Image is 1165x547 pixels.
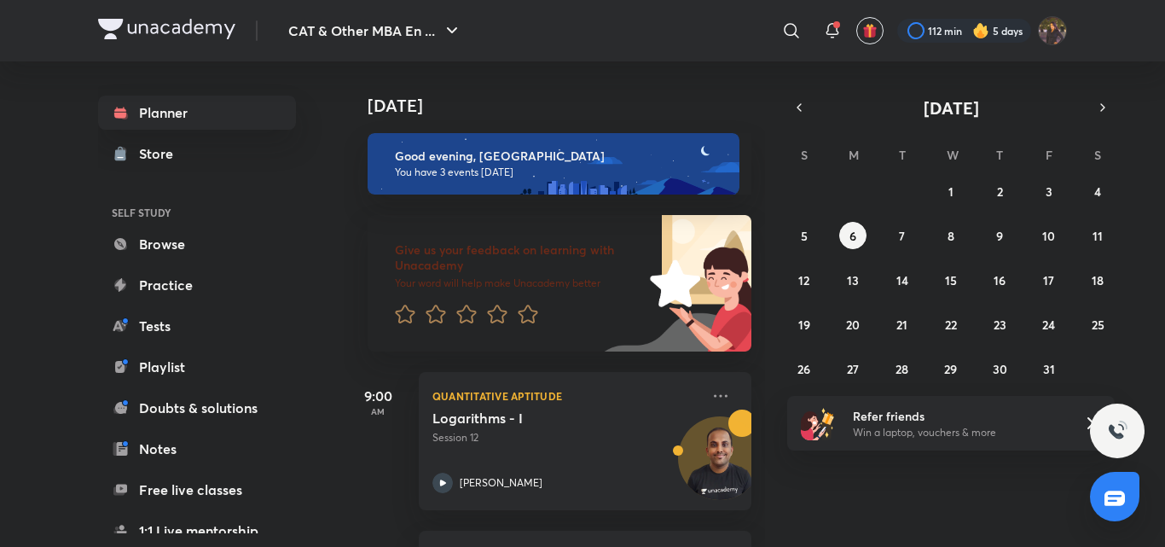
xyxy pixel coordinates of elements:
button: October 27, 2025 [839,355,867,382]
abbr: Saturday [1094,147,1101,163]
button: October 12, 2025 [791,266,818,294]
button: October 31, 2025 [1035,355,1063,382]
abbr: Monday [849,147,859,163]
button: October 26, 2025 [791,355,818,382]
h6: Give us your feedback on learning with Unacademy [395,242,644,273]
p: Win a laptop, vouchers & more [853,425,1063,440]
button: October 23, 2025 [986,311,1013,338]
h6: Refer friends [853,407,1063,425]
button: October 18, 2025 [1084,266,1111,294]
img: avatar [862,23,878,38]
button: October 20, 2025 [839,311,867,338]
a: Company Logo [98,19,235,44]
button: October 25, 2025 [1084,311,1111,338]
a: Planner [98,96,296,130]
button: October 21, 2025 [889,311,916,338]
button: October 30, 2025 [986,355,1013,382]
h5: 9:00 [344,386,412,406]
button: October 22, 2025 [937,311,965,338]
a: Doubts & solutions [98,391,296,425]
img: evening [368,133,739,195]
a: Playlist [98,350,296,384]
abbr: Friday [1046,147,1052,163]
abbr: October 10, 2025 [1042,228,1055,244]
abbr: October 30, 2025 [993,361,1007,377]
p: Quantitative Aptitude [432,386,700,406]
abbr: October 28, 2025 [895,361,908,377]
button: October 13, 2025 [839,266,867,294]
abbr: October 22, 2025 [945,317,957,333]
a: Browse [98,227,296,261]
abbr: October 14, 2025 [896,272,908,288]
h6: SELF STUDY [98,198,296,227]
abbr: October 12, 2025 [798,272,809,288]
button: October 8, 2025 [937,222,965,249]
abbr: October 11, 2025 [1093,228,1103,244]
abbr: October 13, 2025 [847,272,859,288]
button: [DATE] [811,96,1091,119]
abbr: October 24, 2025 [1042,317,1055,333]
abbr: October 23, 2025 [994,317,1006,333]
abbr: October 16, 2025 [994,272,1006,288]
button: October 5, 2025 [791,222,818,249]
abbr: October 21, 2025 [896,317,907,333]
button: October 3, 2025 [1035,177,1063,205]
img: Bhumika Varshney [1038,16,1067,45]
button: October 7, 2025 [889,222,916,249]
abbr: October 7, 2025 [899,228,905,244]
button: October 9, 2025 [986,222,1013,249]
abbr: October 2, 2025 [997,183,1003,200]
button: October 28, 2025 [889,355,916,382]
abbr: October 29, 2025 [944,361,957,377]
abbr: Sunday [801,147,808,163]
button: October 11, 2025 [1084,222,1111,249]
abbr: October 9, 2025 [996,228,1003,244]
h5: Logarithms - I [432,410,645,427]
img: streak [972,22,989,39]
img: referral [801,406,835,440]
p: [PERSON_NAME] [460,475,542,491]
button: avatar [856,17,884,44]
img: Company Logo [98,19,235,39]
abbr: October 5, 2025 [801,228,808,244]
abbr: Wednesday [947,147,959,163]
a: Free live classes [98,473,296,507]
abbr: October 19, 2025 [798,317,810,333]
p: AM [344,406,412,416]
button: October 29, 2025 [937,355,965,382]
abbr: October 3, 2025 [1046,183,1052,200]
button: October 10, 2025 [1035,222,1063,249]
button: October 1, 2025 [937,177,965,205]
p: You have 3 events [DATE] [395,166,724,179]
abbr: October 31, 2025 [1043,361,1055,377]
abbr: October 17, 2025 [1043,272,1054,288]
abbr: October 18, 2025 [1092,272,1104,288]
abbr: October 27, 2025 [847,361,859,377]
button: October 6, 2025 [839,222,867,249]
p: Session 12 [432,430,700,445]
a: Tests [98,309,296,343]
img: Avatar [679,426,761,508]
h6: Good evening, [GEOGRAPHIC_DATA] [395,148,724,164]
abbr: October 4, 2025 [1094,183,1101,200]
a: Store [98,137,296,171]
button: CAT & Other MBA En ... [278,14,472,48]
abbr: October 20, 2025 [846,317,860,333]
img: ttu [1107,421,1127,441]
img: feedback_image [592,215,751,352]
button: October 2, 2025 [986,177,1013,205]
abbr: October 1, 2025 [948,183,953,200]
button: October 14, 2025 [889,266,916,294]
button: October 19, 2025 [791,311,818,338]
abbr: Tuesday [899,147,906,163]
h4: [DATE] [368,96,768,116]
button: October 17, 2025 [1035,266,1063,294]
div: Store [139,143,183,164]
abbr: October 8, 2025 [948,228,954,244]
p: Your word will help make Unacademy better [395,276,644,290]
abbr: October 15, 2025 [945,272,957,288]
button: October 24, 2025 [1035,311,1063,338]
abbr: October 25, 2025 [1092,317,1104,333]
a: Practice [98,268,296,302]
span: [DATE] [924,96,979,119]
